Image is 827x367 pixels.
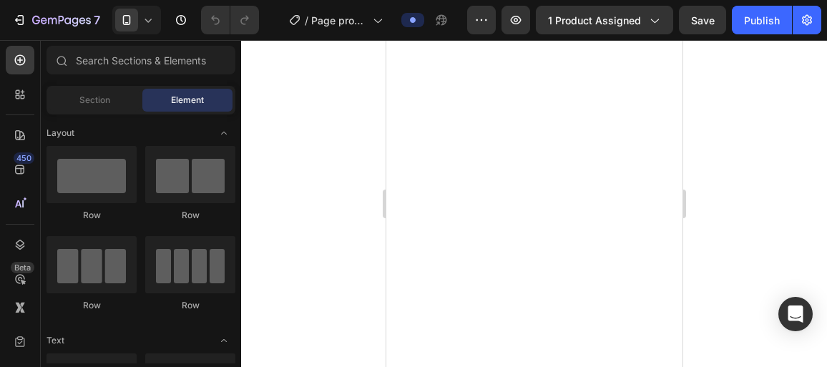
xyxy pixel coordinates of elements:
[386,40,682,367] iframe: Design area
[145,209,235,222] div: Row
[305,13,308,28] span: /
[778,297,813,331] div: Open Intercom Messenger
[679,6,726,34] button: Save
[47,127,74,140] span: Layout
[145,299,235,312] div: Row
[548,13,641,28] span: 1 product assigned
[47,334,64,347] span: Text
[212,329,235,352] span: Toggle open
[79,94,110,107] span: Section
[47,299,137,312] div: Row
[311,13,367,28] span: Page produit - Sac à dos 50l militaire
[212,122,235,145] span: Toggle open
[201,6,259,34] div: Undo/Redo
[11,262,34,273] div: Beta
[94,11,100,29] p: 7
[732,6,792,34] button: Publish
[47,46,235,74] input: Search Sections & Elements
[6,6,107,34] button: 7
[536,6,673,34] button: 1 product assigned
[47,209,137,222] div: Row
[691,14,715,26] span: Save
[744,13,780,28] div: Publish
[14,152,34,164] div: 450
[171,94,204,107] span: Element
